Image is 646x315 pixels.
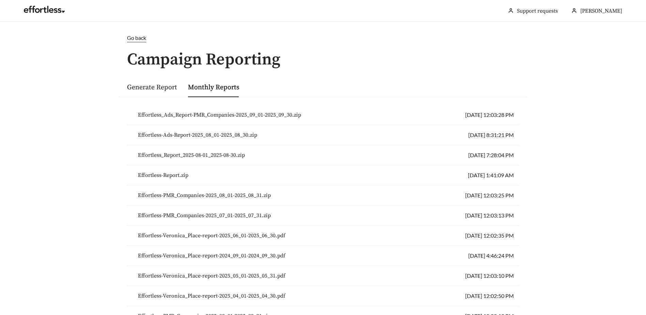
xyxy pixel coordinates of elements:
[132,188,276,202] button: Effortless-PMR_Companies-2025_08_01-2025_08_31.zip
[138,131,257,139] span: Effortless-Ads-Report-2025_08_01-2025_08_30.zip
[132,249,291,263] button: Effortless-Veronica_Place-report-2024_09_01-2024_09_30.pdf
[132,108,306,122] button: Effortless_Ads_Report-PMR_Companies-2025_09_01-2025_09_30.zip
[517,7,558,14] a: Support requests
[127,34,146,41] span: Go back
[127,105,519,125] li: [DATE] 12:03:28 PM
[127,83,177,92] a: Generate Report
[138,252,285,260] span: Effortless-Veronica_Place-report-2024_09_01-2024_09_30.pdf
[127,165,519,185] li: [DATE] 1:41:09 AM
[138,111,301,119] span: Effortless_Ads_Report-PMR_Companies-2025_09_01-2025_09_30.zip
[138,151,245,159] span: Effortless_Report_2025-08-01_2025-08-30.zip
[138,211,271,220] span: Effortless-PMR_Companies-2025_07_01-2025_07_31.zip
[138,292,285,300] span: Effortless-Veronica_Place-report-2025_04_01-2025_04_30.pdf
[138,191,271,199] span: Effortless-PMR_Companies-2025_08_01-2025_08_31.zip
[127,266,519,286] li: [DATE] 12:03:10 PM
[132,208,276,223] button: Effortless-PMR_Companies-2025_07_01-2025_07_31.zip
[138,231,285,240] span: Effortless-Veronica_Place-report-2025_06_01-2025_06_30.pdf
[132,228,291,243] button: Effortless-Veronica_Place-report-2025_06_01-2025_06_30.pdf
[119,34,527,42] a: Go back
[138,272,285,280] span: Effortless-Veronica_Place-report-2025_05_01-2025_05_31.pdf
[119,51,527,69] h1: Campaign Reporting
[132,289,291,303] button: Effortless-Veronica_Place-report-2025_04_01-2025_04_30.pdf
[132,269,291,283] button: Effortless-Veronica_Place-report-2025_05_01-2025_05_31.pdf
[127,286,519,306] li: [DATE] 12:02:50 PM
[132,148,250,162] button: Effortless_Report_2025-08-01_2025-08-30.zip
[188,83,239,92] a: Monthly Reports
[127,206,519,226] li: [DATE] 12:03:13 PM
[580,7,622,14] span: [PERSON_NAME]
[127,246,519,266] li: [DATE] 4:46:24 PM
[127,125,519,145] li: [DATE] 8:31:21 PM
[127,145,519,165] li: [DATE] 7:28:04 PM
[127,226,519,246] li: [DATE] 12:02:35 PM
[138,171,188,179] span: Effortless-Report.zip
[132,128,263,142] button: Effortless-Ads-Report-2025_08_01-2025_08_30.zip
[132,168,194,182] button: Effortless-Report.zip
[127,185,519,206] li: [DATE] 12:03:25 PM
